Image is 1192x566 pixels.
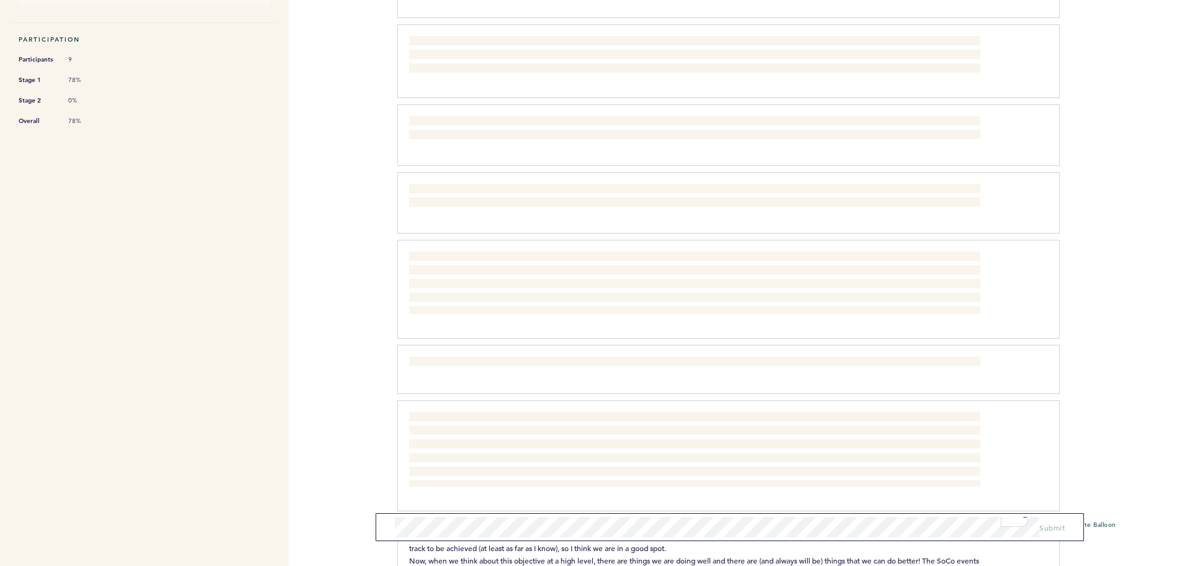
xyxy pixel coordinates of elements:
[395,517,1039,537] textarea: To enrich screen reader interactions, please activate Accessibility in Grammarly extension settings
[409,117,960,140] span: Strengthen Product/Feature Engagement, etc. - Internally, we have done a good job getting better ...
[19,53,56,66] span: Participants
[68,96,106,105] span: 0%
[1039,521,1065,534] button: Submit
[19,94,56,107] span: Stage 2
[19,115,56,127] span: Overall
[68,55,106,64] span: 9
[409,358,644,368] span: Accelerate Adoption & Support Capabilities in Growth Areas - On track
[409,253,967,313] span: Pursue operational excellence | For the Key Result of “Enhance internal processes by integrating ...
[409,37,980,72] span: Drive Employee Success & Engagement - Several teams have focused on leadership and other intangib...
[19,35,270,43] h5: Participation
[409,185,968,208] span: Accelerate Adoption & Support Capabilities in Growth Areas - Growth Academies and internal Commer...
[19,74,56,86] span: Stage 1
[409,413,974,485] span: We're on track to complete most of the AI translation and course creation target. - AI translatio...
[68,117,106,126] span: 78%
[1039,523,1065,532] span: Submit
[68,76,106,84] span: 78%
